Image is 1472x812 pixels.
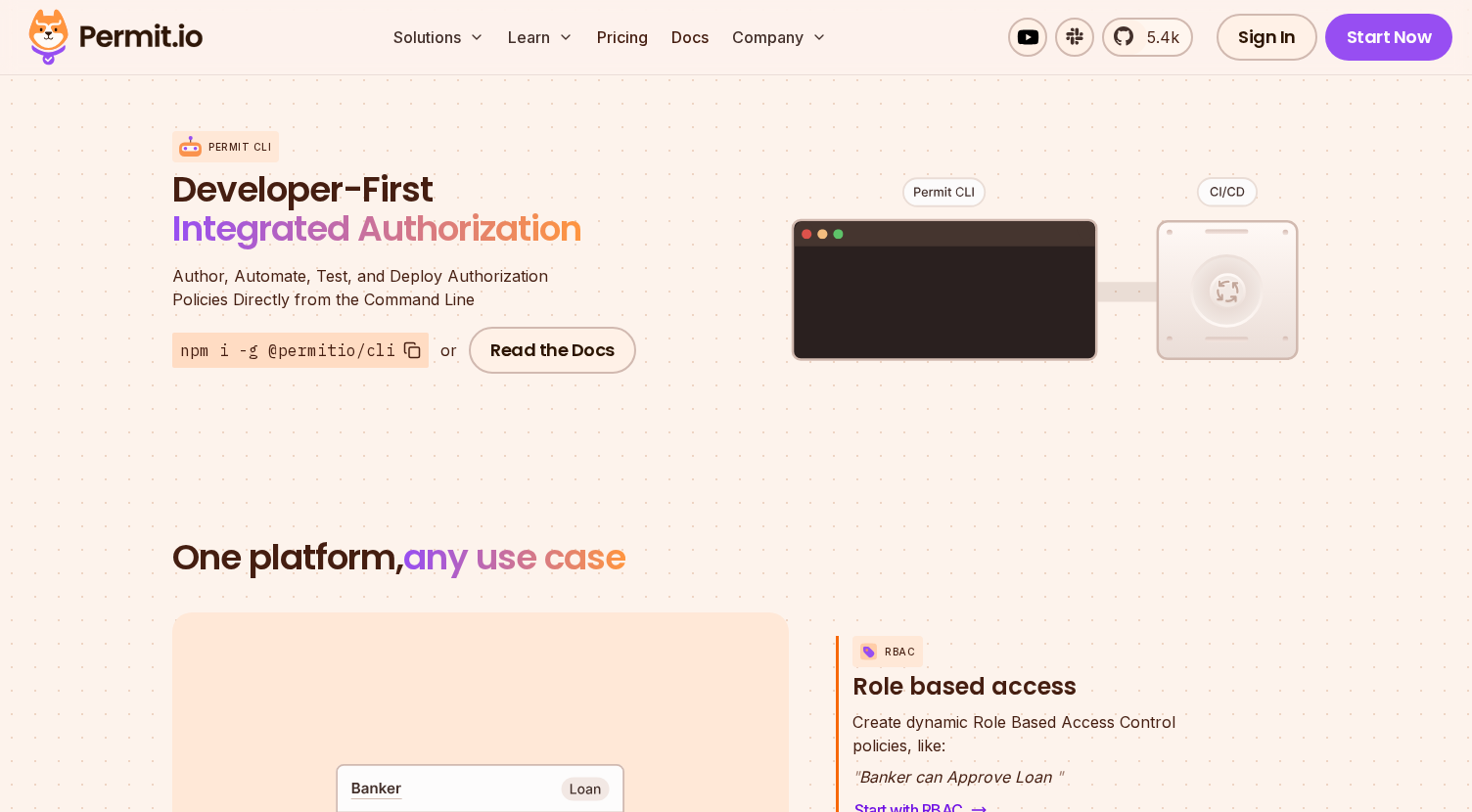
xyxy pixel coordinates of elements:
[403,532,625,582] span: any use case
[852,710,1175,734] span: Create dynamic Role Based Access Control
[172,538,1300,577] h2: One platform,
[386,18,492,57] button: Solutions
[1056,767,1063,787] span: "
[1135,25,1179,49] span: 5.4k
[180,338,395,362] span: npm i -g @permitio/cli
[20,4,211,70] img: Permit logo
[1325,14,1453,61] a: Start Now
[1102,18,1193,57] a: 5.4k
[1217,14,1317,61] a: Sign In
[469,327,636,374] a: Read the Docs
[724,18,835,57] button: Company
[172,333,429,368] button: npm i -g @permitio/cli
[172,264,642,288] span: Author, Automate, Test, and Deploy Authorization
[852,710,1175,757] p: policies, like:
[440,338,457,362] div: or
[589,18,656,57] a: Pricing
[208,140,271,155] p: Permit CLI
[852,767,859,787] span: "
[852,765,1175,789] p: Banker can Approve Loan
[172,203,581,253] span: Integrated Authorization
[500,18,581,57] button: Learn
[172,264,642,311] p: Policies Directly from the Command Line
[172,170,642,209] span: Developer-First
[664,18,716,57] a: Docs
